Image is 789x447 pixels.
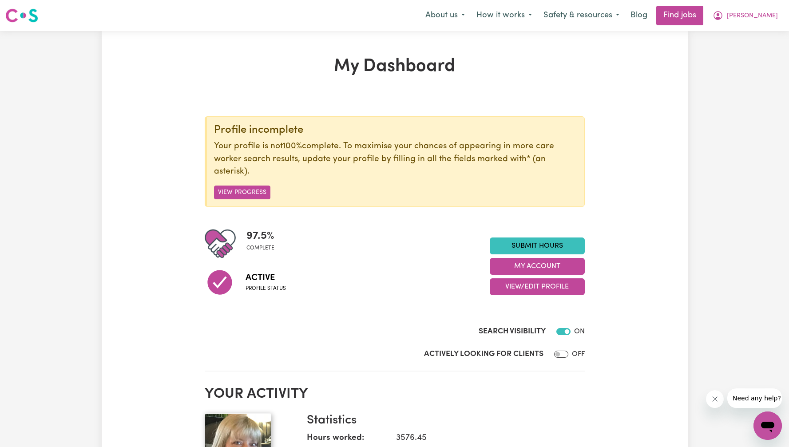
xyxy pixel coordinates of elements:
a: Blog [625,6,653,25]
span: Active [246,271,286,285]
h2: Your activity [205,386,585,403]
span: OFF [572,351,585,358]
button: View/Edit Profile [490,278,585,295]
h1: My Dashboard [205,56,585,77]
label: Search Visibility [479,326,546,337]
a: Find jobs [656,6,703,25]
dd: 3576.45 [389,432,578,445]
button: About us [420,6,471,25]
button: My Account [707,6,784,25]
button: My Account [490,258,585,275]
span: complete [246,244,274,252]
button: Safety & resources [538,6,625,25]
span: Profile status [246,285,286,293]
a: Submit Hours [490,237,585,254]
label: Actively Looking for Clients [424,348,543,360]
div: Profile completeness: 97.5% [246,228,282,259]
span: [PERSON_NAME] [727,11,778,21]
iframe: Message from company [727,388,782,408]
button: View Progress [214,186,270,199]
img: Careseekers logo [5,8,38,24]
span: ON [574,328,585,335]
iframe: Close message [706,390,724,408]
u: 100% [283,142,302,150]
div: Profile incomplete [214,124,577,137]
h3: Statistics [307,413,578,428]
iframe: Button to launch messaging window [753,411,782,440]
p: Your profile is not complete. To maximise your chances of appearing in more care worker search re... [214,140,577,178]
a: Careseekers logo [5,5,38,26]
button: How it works [471,6,538,25]
span: 97.5 % [246,228,274,244]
